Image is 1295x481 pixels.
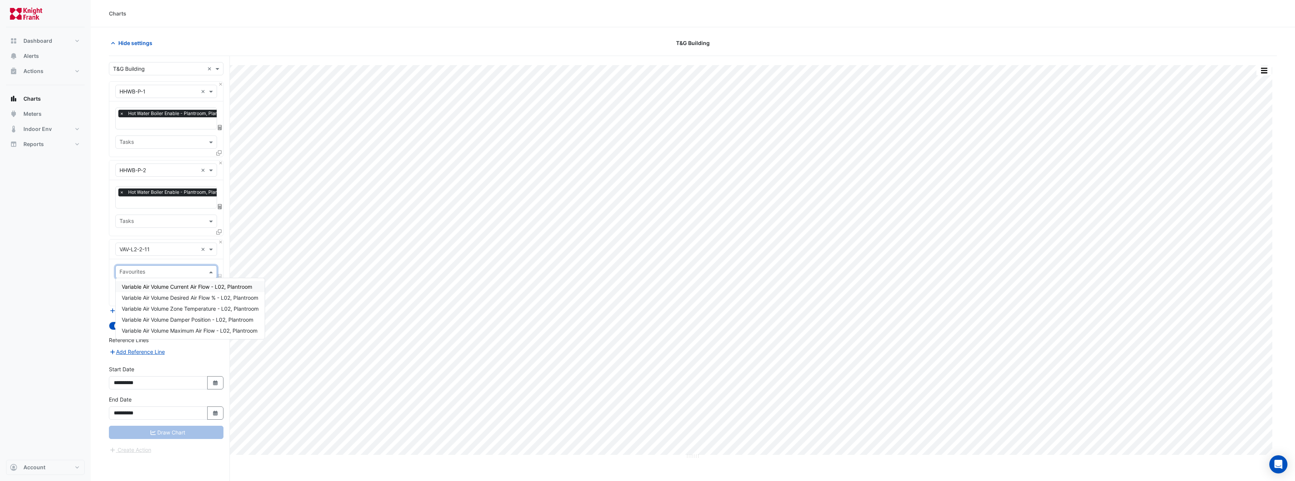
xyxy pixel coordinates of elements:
button: Account [6,460,85,475]
button: Meters [6,106,85,121]
span: Actions [23,67,43,75]
div: Tasks [118,217,134,227]
span: Clear [207,65,214,73]
span: Hot Water Boiler Enable - Plantroom, Plantroom [126,110,233,117]
div: Open Intercom Messenger [1269,455,1287,473]
span: Indoor Env [23,125,52,133]
span: Clear [201,245,207,253]
span: × [118,188,125,196]
img: Company Logo [9,6,43,21]
span: Clone Favourites and Tasks from this Equipment to other Equipment [216,149,222,156]
button: Charts [6,91,85,106]
button: Close [218,160,223,165]
button: Add Reference Line [109,347,165,356]
span: Clear [201,87,207,95]
button: Actions [6,64,85,79]
span: T&G Building [676,39,710,47]
button: Close [218,240,223,244]
button: Dashboard [6,33,85,48]
div: Favourites [118,268,145,277]
button: Add Equipment [109,306,155,315]
fa-icon: Select Date [212,410,219,416]
span: Meters [23,110,42,118]
button: Hide settings [109,36,157,50]
button: Alerts [6,48,85,64]
app-icon: Actions [10,67,17,75]
span: Choose Function [217,273,223,280]
app-icon: Charts [10,95,17,103]
app-icon: Dashboard [10,37,17,45]
span: Hot Water Boiler Enable - Plantroom, Plantroom [126,188,233,196]
div: Charts [109,9,126,17]
span: Account [23,464,45,471]
fa-icon: Select Date [212,380,219,386]
span: × [118,110,125,117]
span: Variable Air Volume Maximum Air Flow - L02, Plantroom [122,327,257,334]
span: Clear [201,166,207,174]
label: Start Date [109,365,134,373]
span: Variable Air Volume Desired Air Flow % - L02, Plantroom [122,294,258,301]
span: Reports [23,140,44,148]
app-icon: Meters [10,110,17,118]
span: Choose Function [217,124,223,131]
label: End Date [109,395,132,403]
button: Close [218,82,223,87]
span: Variable Air Volume Current Air Flow - L02, Plantroom [122,283,252,290]
span: Choose Function [217,203,223,210]
span: Dashboard [23,37,52,45]
app-icon: Alerts [10,52,17,60]
span: Hide settings [118,39,152,47]
span: Variable Air Volume Zone Temperature - L02, Plantroom [122,305,259,312]
button: Reports [6,137,85,152]
app-icon: Reports [10,140,17,148]
span: Variable Air Volume Damper Position - L02, Plantroom [122,316,253,323]
span: Alerts [23,52,39,60]
label: Reference Lines [109,336,149,344]
app-icon: Indoor Env [10,125,17,133]
div: Options List [116,278,265,339]
div: Tasks [118,138,134,148]
app-escalated-ticket-create-button: Please correct errors first [109,446,152,452]
span: Charts [23,95,41,103]
span: Clone Favourites and Tasks from this Equipment to other Equipment [216,229,222,235]
button: Indoor Env [6,121,85,137]
button: More Options [1256,66,1272,75]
